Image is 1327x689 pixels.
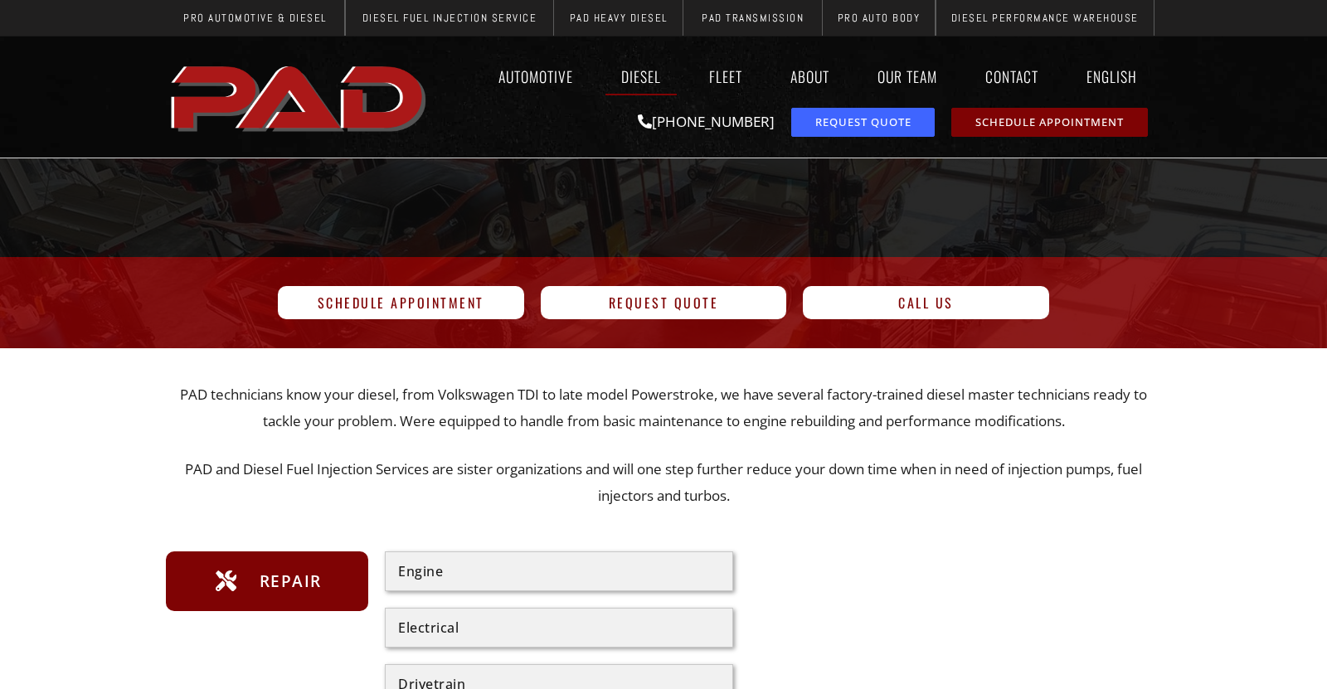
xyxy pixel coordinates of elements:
span: PAD Transmission [702,12,804,23]
a: schedule repair or service appointment [951,108,1148,137]
span: Call Us [898,296,954,309]
nav: Menu [435,57,1161,95]
a: Fleet [693,57,758,95]
a: Our Team [862,57,953,95]
span: Diesel Performance Warehouse [951,12,1139,23]
a: Request Quote [541,286,787,319]
a: About [775,57,845,95]
img: The image shows the word "PAD" in bold, red, uppercase letters with a slight shadow effect. [166,52,435,142]
a: Schedule Appointment [278,286,524,319]
p: PAD technicians know your diesel, from Volkswagen TDI to late model Powerstroke, we have several ... [166,381,1161,435]
span: Request Quote [609,296,719,309]
span: Schedule Appointment [975,117,1124,128]
span: Pro Auto Body [838,12,921,23]
span: PAD Heavy Diesel [570,12,668,23]
p: PAD and Diesel Fuel Injection Services are sister organizations and will one step further reduce ... [166,456,1161,510]
a: Diesel [605,57,677,95]
a: Automotive [483,57,589,95]
div: Engine [398,565,720,578]
a: pro automotive and diesel home page [166,52,435,142]
a: request a service or repair quote [791,108,935,137]
span: Diesel Fuel Injection Service [362,12,537,23]
div: Electrical [398,621,720,634]
a: English [1071,57,1161,95]
a: Call Us [803,286,1049,319]
a: Contact [970,57,1054,95]
span: Pro Automotive & Diesel [183,12,327,23]
a: [PHONE_NUMBER] [638,112,775,131]
span: Request Quote [815,117,911,128]
span: Schedule Appointment [318,296,484,309]
span: Repair [255,568,322,594]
